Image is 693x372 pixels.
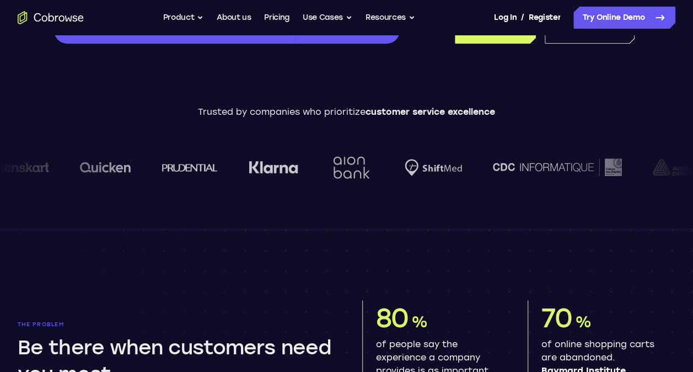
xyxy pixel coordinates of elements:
a: Register [529,7,561,29]
span: / [521,11,524,24]
img: Shiftmed [403,159,460,176]
button: Resources [366,7,415,29]
button: Use Cases [303,7,352,29]
a: About us [217,7,251,29]
a: Log In [494,7,516,29]
span: % [411,312,427,331]
span: 70 [541,302,572,334]
p: The problem [18,321,331,328]
a: Try Online Demo [573,7,675,29]
img: CDC Informatique [491,158,620,176]
img: Klarna [247,161,297,174]
img: prudential [160,163,216,172]
button: Product [163,7,204,29]
span: % [574,312,590,331]
img: Aion Bank [327,145,372,190]
a: Pricing [264,7,289,29]
a: Go to the home page [18,11,84,24]
span: customer service excellence [366,107,495,117]
span: 80 [376,302,409,334]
